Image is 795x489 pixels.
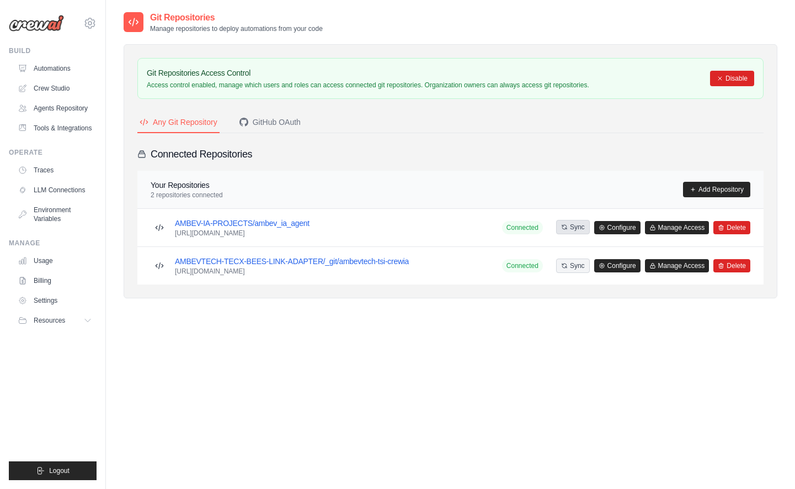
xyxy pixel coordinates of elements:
[150,24,323,33] p: Manage repositories to deploy automations from your code
[683,182,750,197] a: Add Repository
[502,221,543,234] span: Connected
[49,466,70,475] span: Logout
[147,67,589,78] h3: Git Repositories Access Control
[175,257,409,266] a: AMBEVTECH-TECX-BEES-LINK-ADAPTER/_git/ambevtech-tsi-crewia
[150,11,323,24] h2: Git Repositories
[151,191,223,199] p: 2 repositories connected
[594,259,641,272] a: Configure
[710,71,754,86] button: Disable
[556,259,590,273] button: Sync
[713,221,750,234] button: Delete
[594,221,641,234] a: Configure
[140,117,217,128] div: Any Git Repository
[237,112,303,133] button: GitHub OAuth
[13,181,97,199] a: LLM Connections
[502,259,543,272] span: Connected
[175,267,409,276] p: [URL][DOMAIN_NAME]
[9,239,97,248] div: Manage
[9,461,97,480] button: Logout
[13,161,97,179] a: Traces
[175,229,310,238] p: [URL][DOMAIN_NAME]
[13,272,97,290] a: Billing
[13,252,97,270] a: Usage
[13,99,97,117] a: Agents Repository
[151,146,252,162] h3: Connected Repositories
[13,312,97,329] button: Resources
[137,112,220,133] button: Any Git Repository
[137,112,764,133] nav: Tabs
[713,259,750,272] button: Delete
[151,180,223,191] h4: Your Repositories
[34,316,65,325] span: Resources
[9,148,97,157] div: Operate
[9,15,64,31] img: Logo
[175,219,310,228] a: AMBEV-IA-PROJECTS/ambev_ia_agent
[556,220,590,234] button: Sync
[13,292,97,309] a: Settings
[13,119,97,137] a: Tools & Integrations
[13,80,97,97] a: Crew Studio
[13,60,97,77] a: Automations
[13,201,97,228] a: Environment Variables
[645,259,709,272] button: Manage Access
[645,221,709,234] button: Manage Access
[147,81,589,90] p: Access control enabled, manage which users and roles can access connected git repositories. Organ...
[9,46,97,55] div: Build
[239,117,301,128] div: GitHub OAuth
